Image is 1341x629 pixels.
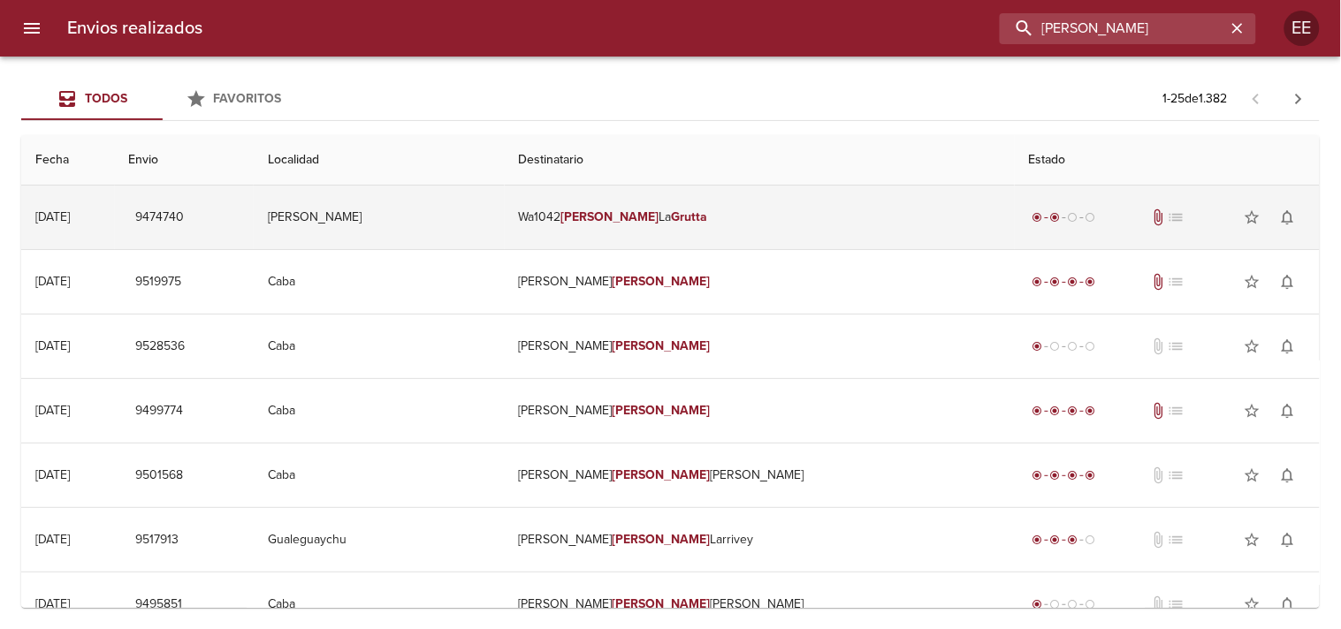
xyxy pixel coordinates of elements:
h6: Envios realizados [67,14,202,42]
span: radio_button_unchecked [1050,599,1061,610]
div: Abrir información de usuario [1284,11,1320,46]
em: [PERSON_NAME] [561,209,659,224]
td: Gualeguaychu [254,508,505,572]
button: Activar notificaciones [1270,393,1306,428]
span: radio_button_checked [1086,405,1096,416]
div: [DATE] [35,274,70,289]
span: radio_button_checked [1050,277,1061,287]
button: Agregar a favoritos [1235,264,1270,299]
div: [DATE] [35,467,70,482]
span: radio_button_unchecked [1086,341,1096,352]
th: Fecha [21,135,115,186]
button: Activar notificaciones [1270,200,1306,235]
div: [DATE] [35,596,70,611]
span: notifications_none [1279,208,1297,226]
div: Generado [1029,595,1100,613]
span: radio_button_checked [1050,405,1061,416]
span: star_border [1244,531,1261,549]
span: radio_button_unchecked [1068,341,1078,352]
button: Agregar a favoritos [1235,393,1270,428]
span: notifications_none [1279,595,1297,613]
span: No tiene pedido asociado [1168,402,1185,420]
span: star_border [1244,337,1261,355]
span: 9519975 [136,271,182,293]
td: [PERSON_NAME] [505,379,1015,443]
span: Pagina siguiente [1277,78,1320,120]
span: radio_button_checked [1086,470,1096,481]
span: radio_button_checked [1032,405,1043,416]
div: EE [1284,11,1320,46]
button: Agregar a favoritos [1235,587,1270,622]
em: Grutta [672,209,708,224]
input: buscar [1000,13,1226,44]
td: Caba [254,443,505,507]
span: radio_button_unchecked [1068,212,1078,223]
button: 9474740 [129,201,192,234]
span: notifications_none [1279,466,1297,484]
button: 9528536 [129,330,193,363]
td: Caba [254,314,505,378]
span: radio_button_checked [1050,534,1061,545]
p: 1 - 25 de 1.382 [1163,90,1228,108]
button: menu [11,7,53,49]
div: [DATE] [35,403,70,418]
button: 9501568 [129,459,191,492]
button: Activar notificaciones [1270,587,1306,622]
span: notifications_none [1279,273,1297,291]
button: Activar notificaciones [1270,458,1306,493]
span: star_border [1244,466,1261,484]
span: radio_button_unchecked [1086,534,1096,545]
span: No tiene pedido asociado [1168,208,1185,226]
div: Tabs Envios [21,78,304,120]
span: star_border [1244,208,1261,226]
td: Caba [254,379,505,443]
span: radio_button_checked [1068,534,1078,545]
span: notifications_none [1279,402,1297,420]
span: 9528536 [136,336,186,358]
button: Activar notificaciones [1270,522,1306,557]
span: Tiene documentos adjuntos [1150,273,1168,291]
button: Agregar a favoritos [1235,458,1270,493]
em: [PERSON_NAME] [613,338,711,353]
div: [DATE] [35,338,70,353]
span: radio_button_checked [1032,277,1043,287]
span: star_border [1244,595,1261,613]
span: radio_button_checked [1086,277,1096,287]
span: Todos [85,91,127,106]
em: [PERSON_NAME] [613,403,711,418]
span: radio_button_checked [1050,212,1061,223]
span: 9501568 [136,465,184,487]
span: radio_button_unchecked [1050,341,1061,352]
span: 9517913 [136,529,179,551]
span: star_border [1244,273,1261,291]
span: radio_button_checked [1068,277,1078,287]
span: radio_button_checked [1032,534,1043,545]
span: No tiene documentos adjuntos [1150,595,1168,613]
div: Entregado [1029,402,1100,420]
em: [PERSON_NAME] [613,274,711,289]
span: 9499774 [136,400,184,422]
span: No tiene pedido asociado [1168,337,1185,355]
button: 9495851 [129,588,190,621]
div: [DATE] [35,532,70,547]
span: No tiene pedido asociado [1168,273,1185,291]
button: Agregar a favoritos [1235,329,1270,364]
button: Activar notificaciones [1270,329,1306,364]
span: radio_button_checked [1068,405,1078,416]
span: Tiene documentos adjuntos [1150,402,1168,420]
td: [PERSON_NAME] [505,250,1015,314]
div: Entregado [1029,273,1100,291]
td: [PERSON_NAME] Larrivey [505,508,1015,572]
em: [PERSON_NAME] [613,467,711,482]
span: radio_button_unchecked [1086,212,1096,223]
span: No tiene documentos adjuntos [1150,466,1168,484]
span: radio_button_unchecked [1068,599,1078,610]
span: No tiene pedido asociado [1168,466,1185,484]
em: [PERSON_NAME] [613,532,711,547]
td: [PERSON_NAME] [254,186,505,249]
span: radio_button_checked [1032,470,1043,481]
div: Despachado [1029,208,1100,226]
span: 9495851 [136,594,183,616]
th: Envio [115,135,255,186]
em: [PERSON_NAME] [613,596,711,611]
